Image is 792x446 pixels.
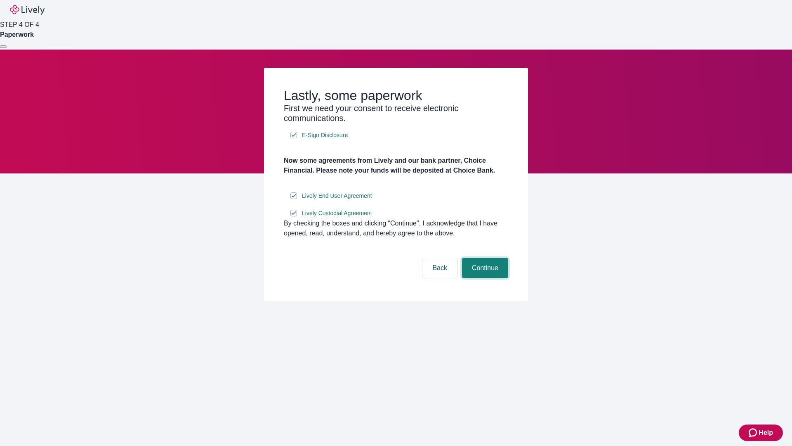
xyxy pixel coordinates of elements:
div: By checking the boxes and clicking “Continue", I acknowledge that I have opened, read, understand... [284,218,508,238]
button: Continue [462,258,508,278]
a: e-sign disclosure document [300,191,374,201]
a: e-sign disclosure document [300,208,374,218]
button: Zendesk support iconHelp [739,425,783,441]
img: Lively [10,5,45,15]
button: Back [422,258,457,278]
svg: Zendesk support icon [749,428,759,438]
h2: Lastly, some paperwork [284,88,508,103]
span: Lively End User Agreement [302,192,372,200]
span: Lively Custodial Agreement [302,209,372,218]
span: Help [759,428,773,438]
h3: First we need your consent to receive electronic communications. [284,103,508,123]
h4: Now some agreements from Lively and our bank partner, Choice Financial. Please note your funds wi... [284,156,508,176]
a: e-sign disclosure document [300,130,349,140]
span: E-Sign Disclosure [302,131,348,140]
